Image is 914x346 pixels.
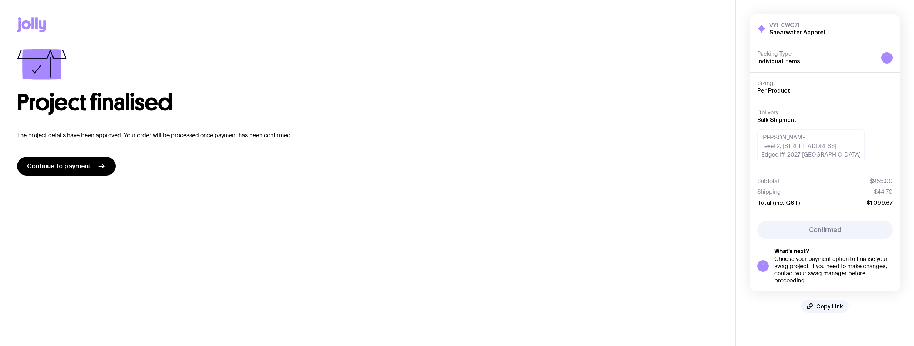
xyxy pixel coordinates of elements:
[757,80,893,87] h4: Sizing
[757,178,779,185] span: Subtotal
[774,256,893,284] div: Choose your payment option to finalise your swag project. If you need to make changes, contact yo...
[757,87,790,94] span: Per Product
[757,117,797,123] span: Bulk Shipment
[17,131,718,140] p: The project details have been approved. Your order will be processed once payment has been confir...
[801,300,849,313] button: Copy Link
[17,157,116,176] a: Continue to payment
[874,188,893,196] span: $44.70
[757,58,800,64] span: Individual Items
[867,199,893,206] span: $1,099.67
[27,162,91,170] span: Continue to payment
[757,50,875,58] h4: Packing Type
[757,188,781,196] span: Shipping
[757,199,800,206] span: Total (inc. GST)
[816,303,843,310] span: Copy Link
[17,91,718,114] h1: Project finalised
[769,29,825,36] h2: Shearwater Apparel
[757,129,865,163] div: [PERSON_NAME] Level 2, [STREET_ADDRESS] Edgecliff, 2027 [GEOGRAPHIC_DATA]
[757,221,893,239] button: Confirmed
[870,178,893,185] span: $955.00
[757,109,893,116] h4: Delivery
[774,248,893,255] h5: What’s next?
[769,21,825,29] h3: VYHCWQ7I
